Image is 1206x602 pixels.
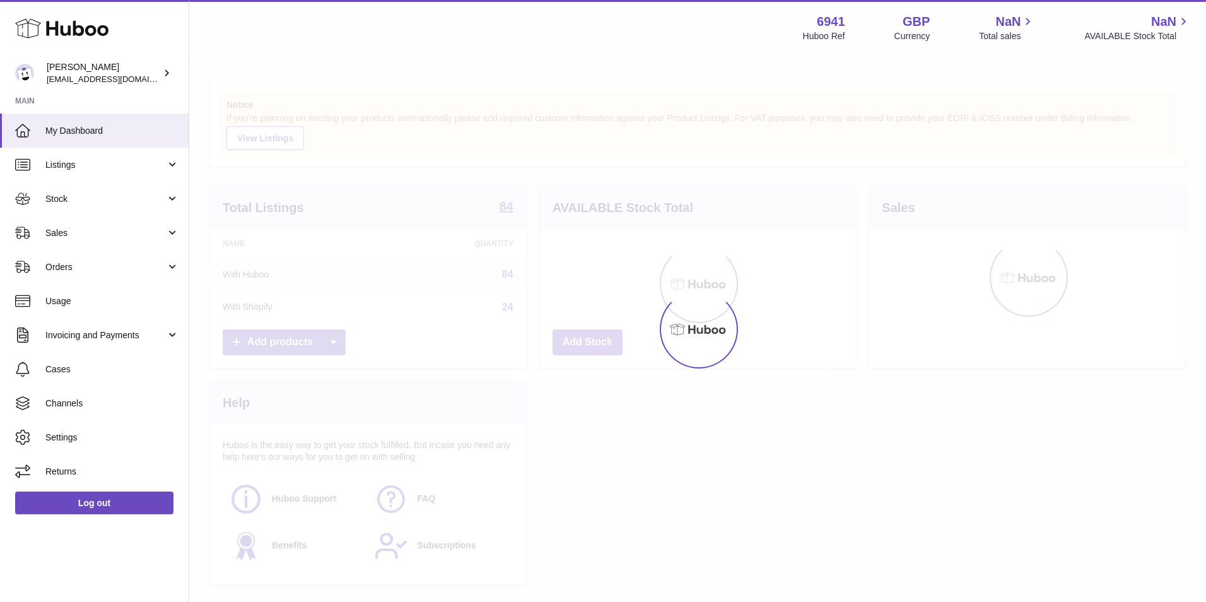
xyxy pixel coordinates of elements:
span: NaN [1151,13,1176,30]
span: My Dashboard [45,125,179,137]
span: Settings [45,432,179,444]
span: Returns [45,466,179,478]
strong: 6941 [817,13,845,30]
span: Total sales [979,30,1035,42]
a: NaN AVAILABLE Stock Total [1084,13,1191,42]
a: Log out [15,492,173,514]
strong: GBP [903,13,930,30]
span: NaN [995,13,1021,30]
span: Usage [45,295,179,307]
span: Channels [45,398,179,410]
img: internalAdmin-6941@internal.huboo.com [15,64,34,83]
span: Orders [45,261,166,273]
div: Huboo Ref [803,30,845,42]
span: Invoicing and Payments [45,329,166,341]
span: [EMAIL_ADDRESS][DOMAIN_NAME] [47,74,185,84]
span: Cases [45,363,179,375]
div: Currency [894,30,930,42]
span: AVAILABLE Stock Total [1084,30,1191,42]
a: NaN Total sales [979,13,1035,42]
span: Sales [45,227,166,239]
div: [PERSON_NAME] [47,61,160,85]
span: Listings [45,159,166,171]
span: Stock [45,193,166,205]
